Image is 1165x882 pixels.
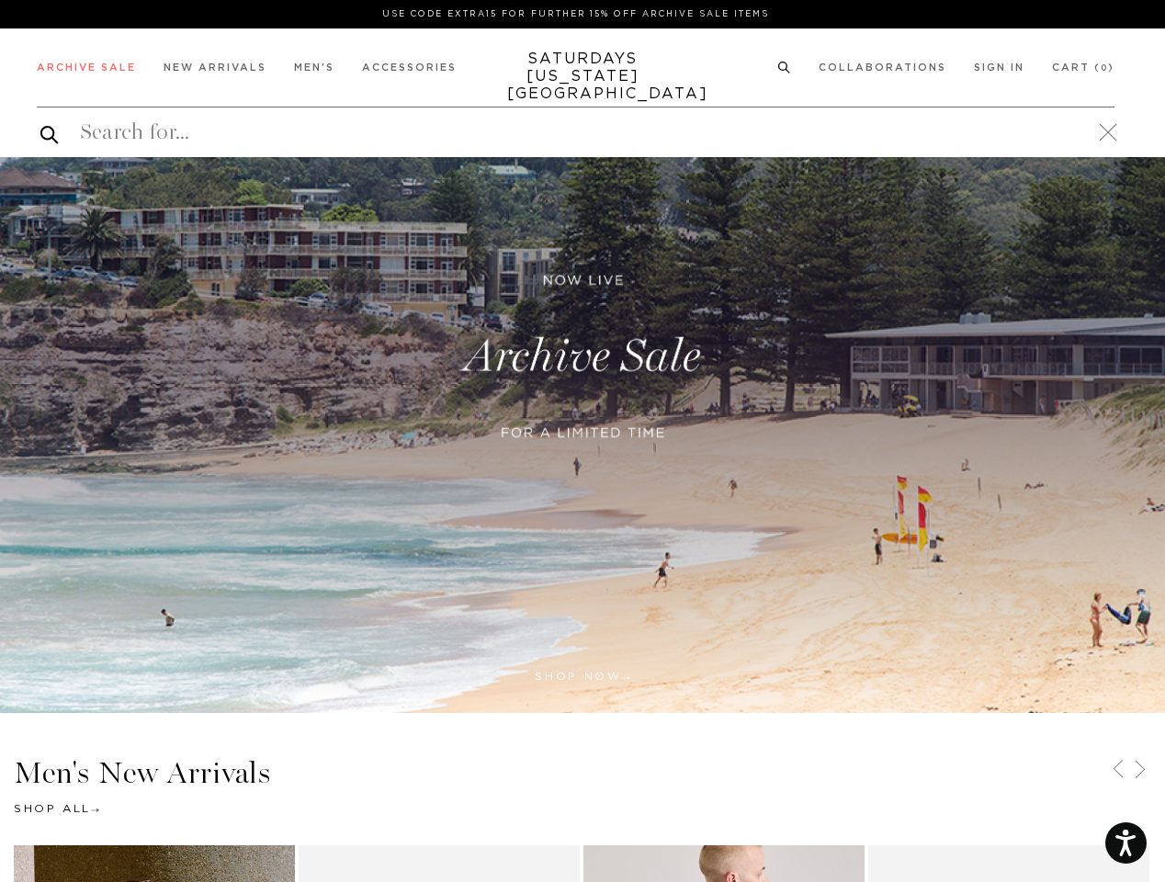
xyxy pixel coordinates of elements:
[507,51,659,103] a: SATURDAYS[US_STATE][GEOGRAPHIC_DATA]
[294,62,334,73] a: Men's
[37,118,1114,147] input: Search for...
[14,758,1151,788] h3: Men's New Arrivals
[164,62,266,73] a: New Arrivals
[14,803,99,814] a: Shop All
[974,62,1024,73] a: Sign In
[819,62,946,73] a: Collaborations
[1052,62,1114,73] a: Cart (0)
[44,7,1107,21] p: Use Code EXTRA15 for Further 15% Off Archive Sale Items
[362,62,457,73] a: Accessories
[37,62,136,73] a: Archive Sale
[1101,64,1108,73] small: 0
